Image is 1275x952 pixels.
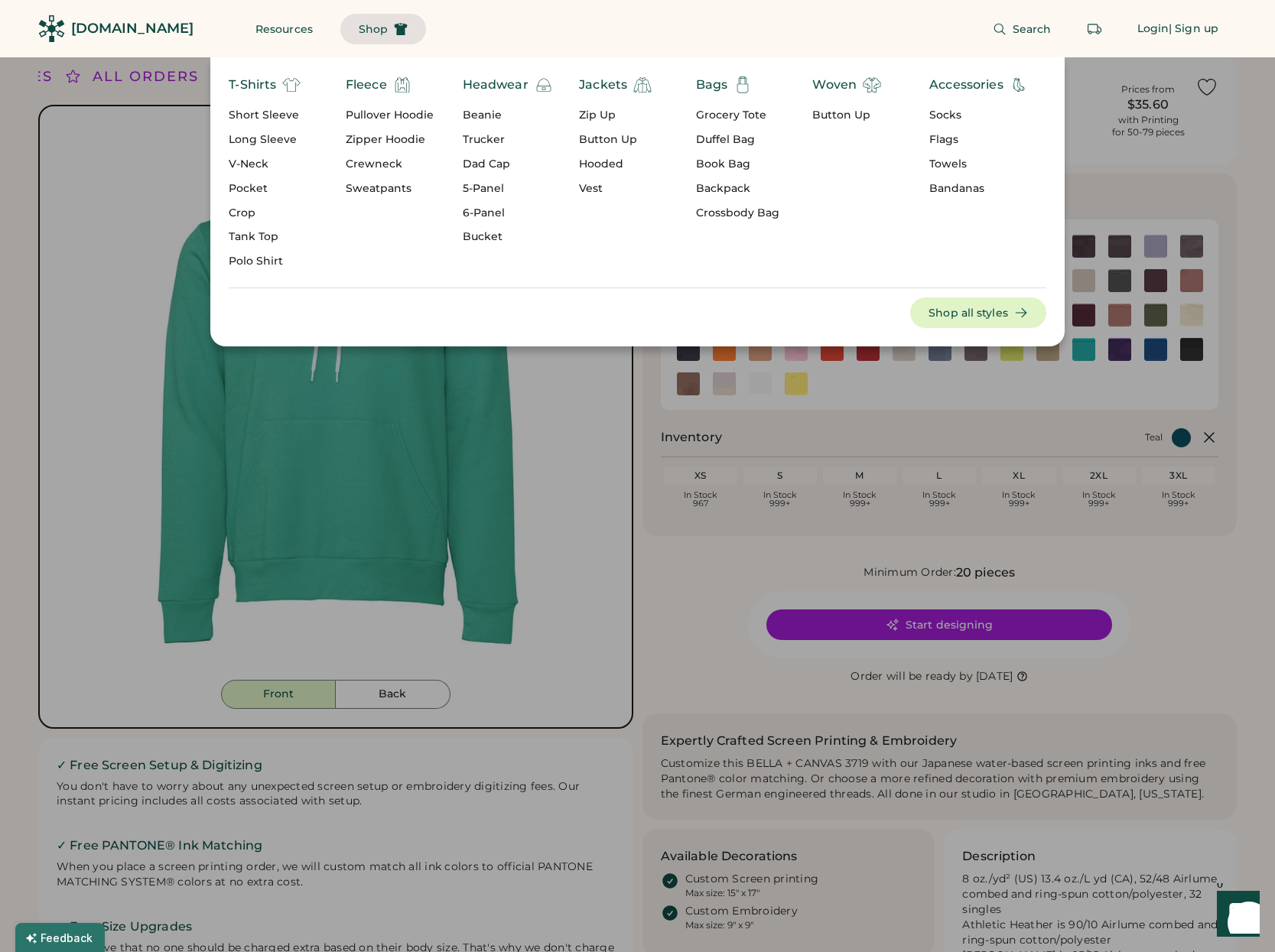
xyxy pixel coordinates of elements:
img: jacket%20%281%29.svg [633,76,652,94]
div: Beanie [463,108,553,123]
div: Book Bag [696,157,779,172]
div: Crossbody Bag [696,206,779,221]
div: Vest [579,181,652,197]
button: Shop all styles [910,297,1046,328]
div: Bandanas [929,181,1028,197]
div: Long Sleeve [229,132,301,148]
div: Crop [229,206,301,221]
div: Bags [696,76,728,94]
div: Towels [929,157,1028,172]
div: Button Up [812,108,881,123]
span: Shop [359,24,388,34]
img: shirt.svg [863,76,881,94]
div: Duffel Bag [696,132,779,148]
div: Accessories [929,76,1003,94]
div: Zipper Hoodie [346,132,434,148]
iframe: Front Chat [1202,883,1268,949]
div: Dad Cap [463,157,553,172]
span: Search [1013,24,1052,34]
div: Pullover Hoodie [346,108,434,123]
div: Polo Shirt [229,254,301,269]
div: T-Shirts [229,76,276,94]
div: Grocery Tote [696,108,779,123]
div: 5-Panel [463,181,553,197]
img: hoodie.svg [393,76,411,94]
div: Socks [929,108,1028,123]
div: Jackets [579,76,627,94]
div: 6-Panel [463,206,553,221]
button: Retrieve an order [1079,14,1110,44]
div: Sweatpants [346,181,434,197]
div: Backpack [696,181,779,197]
div: Login [1137,21,1169,37]
div: Headwear [463,76,529,94]
div: Crewneck [346,157,434,172]
div: Flags [929,132,1028,148]
div: Fleece [346,76,387,94]
div: Hooded [579,157,652,172]
div: Trucker [463,132,553,148]
button: Shop [340,14,426,44]
div: Woven [812,76,857,94]
div: Bucket [463,229,553,245]
div: V-Neck [229,157,301,172]
div: Pocket [229,181,301,197]
img: accessories-ab-01.svg [1010,76,1028,94]
div: Zip Up [579,108,652,123]
div: Button Up [579,132,652,148]
div: Tank Top [229,229,301,245]
img: Totebag-01.svg [733,76,752,94]
img: Rendered Logo - Screens [38,15,65,42]
button: Resources [237,14,331,44]
button: Search [974,14,1070,44]
div: [DOMAIN_NAME] [71,19,194,38]
img: t-shirt%20%282%29.svg [282,76,301,94]
div: Short Sleeve [229,108,301,123]
img: beanie.svg [535,76,553,94]
div: | Sign up [1169,21,1218,37]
